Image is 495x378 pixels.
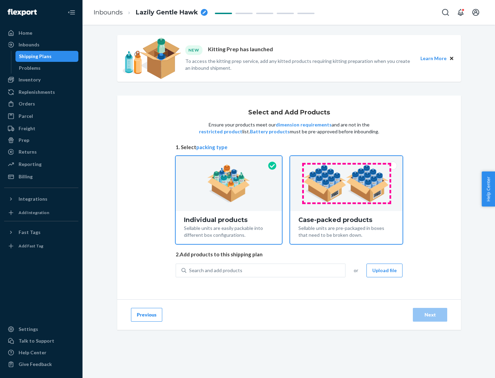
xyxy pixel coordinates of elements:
[131,308,162,322] button: Previous
[4,135,78,146] a: Prep
[19,125,35,132] div: Freight
[19,53,52,60] div: Shipping Plans
[298,223,394,238] div: Sellable units are pre-packaged in boxes that need to be broken down.
[4,171,78,182] a: Billing
[176,144,403,151] span: 1. Select
[19,243,43,249] div: Add Fast Tag
[19,173,33,180] div: Billing
[4,123,78,134] a: Freight
[419,311,441,318] div: Next
[439,5,452,19] button: Open Search Box
[184,216,274,223] div: Individual products
[4,98,78,109] a: Orders
[19,30,32,36] div: Home
[19,326,38,333] div: Settings
[19,196,47,202] div: Integrations
[19,361,52,368] div: Give Feedback
[207,165,250,202] img: individual-pack.facf35554cb0f1810c75b2bd6df2d64e.png
[19,65,41,71] div: Problems
[4,146,78,157] a: Returns
[4,159,78,170] a: Reporting
[196,144,228,151] button: packing type
[250,128,290,135] button: Battery products
[248,109,330,116] h1: Select and Add Products
[4,74,78,85] a: Inventory
[354,267,358,274] span: or
[199,128,242,135] button: restricted product
[185,45,202,55] div: NEW
[198,121,380,135] p: Ensure your products meet our and are not in the list. must be pre-approved before inbounding.
[136,8,198,17] span: Lazily Gentle Hawk
[4,359,78,370] button: Give Feedback
[19,137,29,144] div: Prep
[65,5,78,19] button: Close Navigation
[15,51,79,62] a: Shipping Plans
[19,349,46,356] div: Help Center
[176,251,403,258] span: 2. Add products to this shipping plan
[304,165,389,202] img: case-pack.59cecea509d18c883b923b81aeac6d0b.png
[4,324,78,335] a: Settings
[420,55,447,62] button: Learn More
[185,58,414,71] p: To access the kitting prep service, add any kitted products requiring kitting preparation when yo...
[469,5,483,19] button: Open account menu
[19,161,42,168] div: Reporting
[366,264,403,277] button: Upload file
[4,335,78,346] a: Talk to Support
[4,207,78,218] a: Add Integration
[276,121,332,128] button: dimension requirements
[19,229,41,236] div: Fast Tags
[93,9,123,16] a: Inbounds
[88,2,213,23] ol: breadcrumbs
[208,45,273,55] p: Kitting Prep has launched
[4,87,78,98] a: Replenishments
[4,39,78,50] a: Inbounds
[482,171,495,207] button: Help Center
[19,148,37,155] div: Returns
[19,100,35,107] div: Orders
[454,5,467,19] button: Open notifications
[19,89,55,96] div: Replenishments
[4,193,78,204] button: Integrations
[189,267,242,274] div: Search and add products
[4,227,78,238] button: Fast Tags
[19,210,49,215] div: Add Integration
[298,216,394,223] div: Case-packed products
[184,223,274,238] div: Sellable units are easily packable into different box configurations.
[448,55,455,62] button: Close
[8,9,37,16] img: Flexport logo
[19,76,41,83] div: Inventory
[15,63,79,74] a: Problems
[4,111,78,122] a: Parcel
[19,41,40,48] div: Inbounds
[4,347,78,358] a: Help Center
[19,337,54,344] div: Talk to Support
[4,27,78,38] a: Home
[413,308,447,322] button: Next
[4,241,78,252] a: Add Fast Tag
[19,113,33,120] div: Parcel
